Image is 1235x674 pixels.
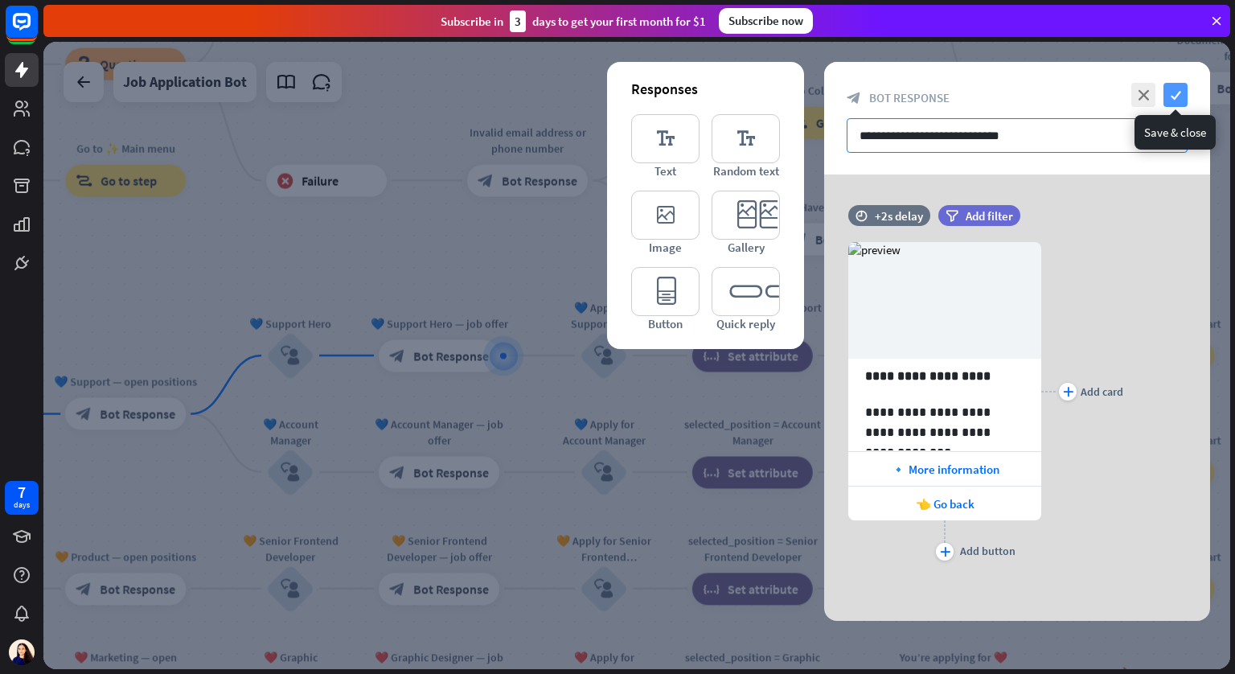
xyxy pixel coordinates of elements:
button: Open LiveChat chat widget [13,6,61,55]
div: +2s delay [875,208,923,224]
i: plus [1063,387,1073,397]
img: preview [848,242,901,257]
span: Add filter [966,208,1013,224]
i: plus [940,547,950,557]
i: block_bot_response [847,91,861,105]
i: time [855,210,868,221]
div: 7 [18,485,26,499]
div: Add button [960,544,1015,558]
div: 3 [510,10,526,32]
span: 👈 Go back [916,496,974,512]
i: close [1131,83,1155,107]
span: 🔹 More information [891,462,999,477]
div: Add card [1081,384,1123,399]
a: 7 days [5,481,39,515]
div: Subscribe in days to get your first month for $1 [441,10,706,32]
div: Subscribe now [719,8,813,34]
div: days [14,499,30,511]
i: check [1163,83,1188,107]
i: filter [946,210,958,222]
span: Bot Response [869,90,950,105]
